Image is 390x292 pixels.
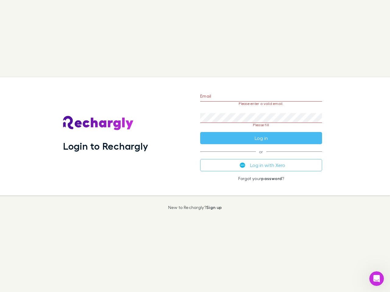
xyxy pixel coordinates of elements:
[200,102,322,106] p: Please enter a valid email.
[369,271,384,286] iframe: Intercom live chat
[63,116,134,130] img: Rechargly's Logo
[200,123,322,127] p: Please fill
[168,205,222,210] p: New to Rechargly?
[200,159,322,171] button: Log in with Xero
[261,176,282,181] a: password
[200,132,322,144] button: Log in
[63,140,148,152] h1: Login to Rechargly
[206,205,222,210] a: Sign up
[200,176,322,181] p: Forgot your ?
[240,162,245,168] img: Xero's logo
